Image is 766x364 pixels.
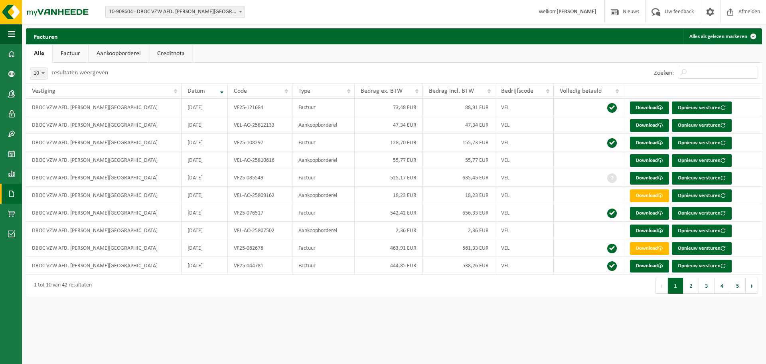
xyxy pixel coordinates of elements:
[495,116,553,134] td: VEL
[672,207,732,220] button: Opnieuw versturen
[182,187,228,204] td: [DATE]
[355,116,423,134] td: 47,34 EUR
[26,28,66,44] h2: Facturen
[234,88,247,94] span: Code
[105,6,245,18] span: 10-908604 - DBOC VZW AFD. DON BOSCO - GROOT-BIJGAARDEN - GROOT-BIJGAARDEN
[182,134,228,151] td: [DATE]
[715,278,730,294] button: 4
[655,278,668,294] button: Previous
[228,222,292,239] td: VEL-AO-25807502
[355,204,423,222] td: 542,42 EUR
[423,204,495,222] td: 656,33 EUR
[228,239,292,257] td: VF25-062678
[26,204,182,222] td: DBOC VZW AFD. [PERSON_NAME][GEOGRAPHIC_DATA]
[630,119,669,132] a: Download
[423,99,495,116] td: 88,91 EUR
[423,134,495,151] td: 155,73 EUR
[182,169,228,187] td: [DATE]
[182,204,228,222] td: [DATE]
[182,99,228,116] td: [DATE]
[355,257,423,274] td: 444,85 EUR
[630,260,669,273] a: Download
[495,134,553,151] td: VEL
[228,134,292,151] td: VF25-108297
[32,88,55,94] span: Vestiging
[30,68,47,79] span: 10
[630,154,669,167] a: Download
[683,278,699,294] button: 2
[26,44,52,63] a: Alle
[292,187,355,204] td: Aankoopborderel
[188,88,205,94] span: Datum
[292,116,355,134] td: Aankoopborderel
[355,99,423,116] td: 73,48 EUR
[228,257,292,274] td: VF25-044781
[26,134,182,151] td: DBOC VZW AFD. [PERSON_NAME][GEOGRAPHIC_DATA]
[51,70,108,76] label: resultaten weergeven
[672,101,732,114] button: Opnieuw versturen
[672,119,732,132] button: Opnieuw versturen
[429,88,474,94] span: Bedrag incl. BTW
[228,187,292,204] td: VEL-AO-25809162
[668,278,683,294] button: 1
[557,9,596,15] strong: [PERSON_NAME]
[630,137,669,149] a: Download
[746,278,758,294] button: Next
[53,44,88,63] a: Factuur
[672,260,732,273] button: Opnieuw versturen
[672,154,732,167] button: Opnieuw versturen
[730,278,746,294] button: 5
[423,116,495,134] td: 47,34 EUR
[630,101,669,114] a: Download
[228,169,292,187] td: VF25-085549
[630,189,669,202] a: Download
[292,257,355,274] td: Factuur
[149,44,193,63] a: Creditnota
[423,187,495,204] td: 18,23 EUR
[654,70,674,76] label: Zoeken:
[423,151,495,169] td: 55,77 EUR
[292,239,355,257] td: Factuur
[630,242,669,255] a: Download
[292,151,355,169] td: Aankoopborderel
[495,99,553,116] td: VEL
[355,222,423,239] td: 2,36 EUR
[630,207,669,220] a: Download
[423,169,495,187] td: 635,45 EUR
[355,239,423,257] td: 463,91 EUR
[355,151,423,169] td: 55,77 EUR
[560,88,602,94] span: Volledig betaald
[630,172,669,185] a: Download
[495,187,553,204] td: VEL
[355,187,423,204] td: 18,23 EUR
[672,189,732,202] button: Opnieuw versturen
[501,88,533,94] span: Bedrijfscode
[292,134,355,151] td: Factuur
[228,204,292,222] td: VF25-076517
[699,278,715,294] button: 3
[423,222,495,239] td: 2,36 EUR
[495,222,553,239] td: VEL
[495,169,553,187] td: VEL
[672,172,732,185] button: Opnieuw versturen
[495,204,553,222] td: VEL
[672,242,732,255] button: Opnieuw versturen
[672,137,732,149] button: Opnieuw versturen
[292,99,355,116] td: Factuur
[495,257,553,274] td: VEL
[292,222,355,239] td: Aankoopborderel
[26,257,182,274] td: DBOC VZW AFD. [PERSON_NAME][GEOGRAPHIC_DATA]
[26,239,182,257] td: DBOC VZW AFD. [PERSON_NAME][GEOGRAPHIC_DATA]
[495,239,553,257] td: VEL
[495,151,553,169] td: VEL
[26,169,182,187] td: DBOC VZW AFD. [PERSON_NAME][GEOGRAPHIC_DATA]
[355,169,423,187] td: 525,17 EUR
[672,225,732,237] button: Opnieuw versturen
[292,169,355,187] td: Factuur
[423,239,495,257] td: 561,33 EUR
[228,116,292,134] td: VEL-AO-25812133
[106,6,245,18] span: 10-908604 - DBOC VZW AFD. DON BOSCO - GROOT-BIJGAARDEN - GROOT-BIJGAARDEN
[228,151,292,169] td: VEL-AO-25810616
[30,278,92,293] div: 1 tot 10 van 42 resultaten
[228,99,292,116] td: VF25-121684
